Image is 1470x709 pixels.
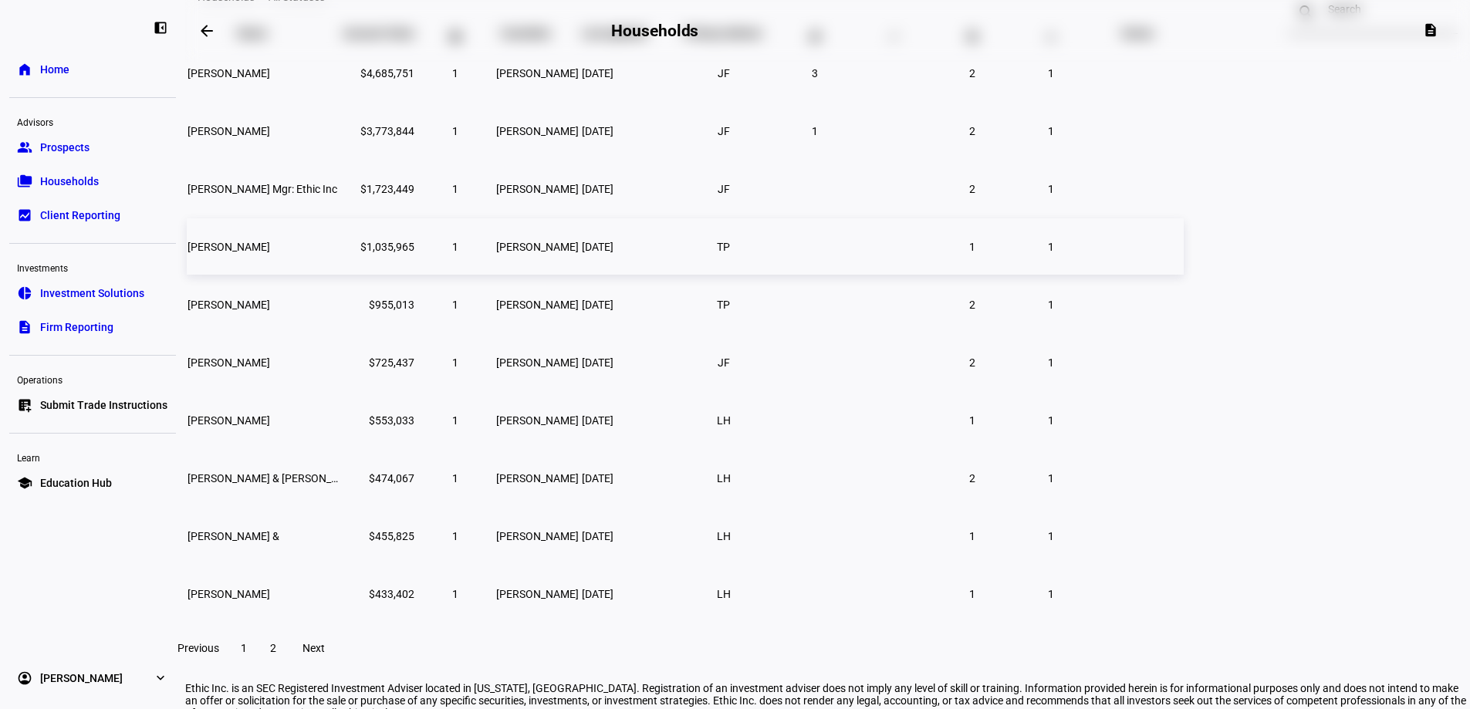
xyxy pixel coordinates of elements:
span: [DATE] [582,530,613,542]
td: $4,685,751 [343,45,415,101]
span: [PERSON_NAME] [496,183,579,195]
span: [DATE] [582,67,613,79]
span: [DATE] [582,356,613,369]
span: 1 [969,530,975,542]
span: 1 [452,588,458,600]
eth-mat-symbol: left_panel_close [153,20,168,35]
span: Households [40,174,99,189]
mat-icon: description [1423,22,1438,38]
span: 2 [969,472,975,484]
span: 2 [969,356,975,369]
td: $455,825 [343,508,415,564]
span: 2 [969,299,975,311]
button: Next [289,633,338,663]
eth-mat-symbol: description [17,319,32,335]
li: TP [710,291,738,319]
span: [PERSON_NAME] [496,588,579,600]
span: 2 [270,642,276,654]
li: JF [710,175,738,203]
span: [PERSON_NAME] [496,241,579,253]
span: 1 [452,356,458,369]
eth-mat-symbol: school [17,475,32,491]
span: [DATE] [582,299,613,311]
li: JF [710,349,738,376]
div: Advisors [9,110,176,132]
span: [DATE] [582,472,613,484]
span: David H Kaufman & Carol Millard [188,472,364,484]
a: groupProspects [9,132,176,163]
eth-mat-symbol: home [17,62,32,77]
span: Submit Trade Instructions [40,397,167,413]
span: 3 [812,67,818,79]
span: Rosemary Hoey Pisano [188,241,270,253]
li: LH [710,464,738,492]
eth-mat-symbol: pie_chart [17,285,32,301]
span: 1 [1048,356,1054,369]
span: Nancy Levit [188,67,270,79]
span: Client Reporting [40,208,120,223]
mat-icon: arrow_backwards [198,22,216,40]
a: homeHome [9,54,176,85]
eth-mat-symbol: bid_landscape [17,208,32,223]
eth-mat-symbol: folder_copy [17,174,32,189]
div: Investments [9,256,176,278]
span: 1 [1048,414,1054,427]
a: pie_chartInvestment Solutions [9,278,176,309]
span: 1 [1048,588,1054,600]
span: 1 [452,299,458,311]
span: 1 [452,530,458,542]
span: [DATE] [582,588,613,600]
li: LH [710,522,738,550]
span: 1 [1048,125,1054,137]
h2: Households [611,22,698,40]
span: 1 [1048,472,1054,484]
eth-mat-symbol: list_alt_add [17,397,32,413]
a: bid_landscapeClient Reporting [9,200,176,231]
div: Learn [9,446,176,468]
eth-mat-symbol: account_circle [17,670,32,686]
span: Nancy Levit [188,125,270,137]
span: 1 [1048,67,1054,79]
span: Education Hub [40,475,112,491]
span: Patricia P Bass & [188,530,279,542]
span: [DATE] [582,183,613,195]
span: 1 [452,125,458,137]
eth-mat-symbol: group [17,140,32,155]
span: [DATE] [582,125,613,137]
div: Operations [9,368,176,390]
span: 1 [812,125,818,137]
span: 2 [969,183,975,195]
span: Investment Solutions [40,285,144,301]
span: [PERSON_NAME] [496,356,579,369]
a: folder_copyHouseholds [9,166,176,197]
span: 1 [452,414,458,427]
li: LH [710,580,738,608]
span: 1 [1048,183,1054,195]
span: 1 [1048,241,1054,253]
td: $1,723,449 [343,160,415,217]
span: 1 [969,241,975,253]
span: 2 [969,125,975,137]
span: Douglas C Johnson [188,299,270,311]
span: [PERSON_NAME] [496,67,579,79]
eth-mat-symbol: expand_more [153,670,168,686]
span: 1 [452,183,458,195]
span: Elizabeth G Johnson [188,356,270,369]
span: 1 [969,588,975,600]
span: [DATE] [582,414,613,427]
li: JF [710,117,738,145]
span: [PERSON_NAME] [496,299,579,311]
span: [PERSON_NAME] [496,530,579,542]
span: [PERSON_NAME] [496,125,579,137]
span: 1 [452,67,458,79]
span: 1 [452,241,458,253]
li: TP [710,233,738,261]
li: JF [710,59,738,87]
span: Prospects [40,140,90,155]
span: [PERSON_NAME] [40,670,123,686]
span: Next [302,642,325,654]
span: 1 [969,414,975,427]
li: LH [710,407,738,434]
td: $955,013 [343,276,415,333]
span: Margaret Elizabeth Spaulding Mgr: Ethic Inc [188,183,337,195]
